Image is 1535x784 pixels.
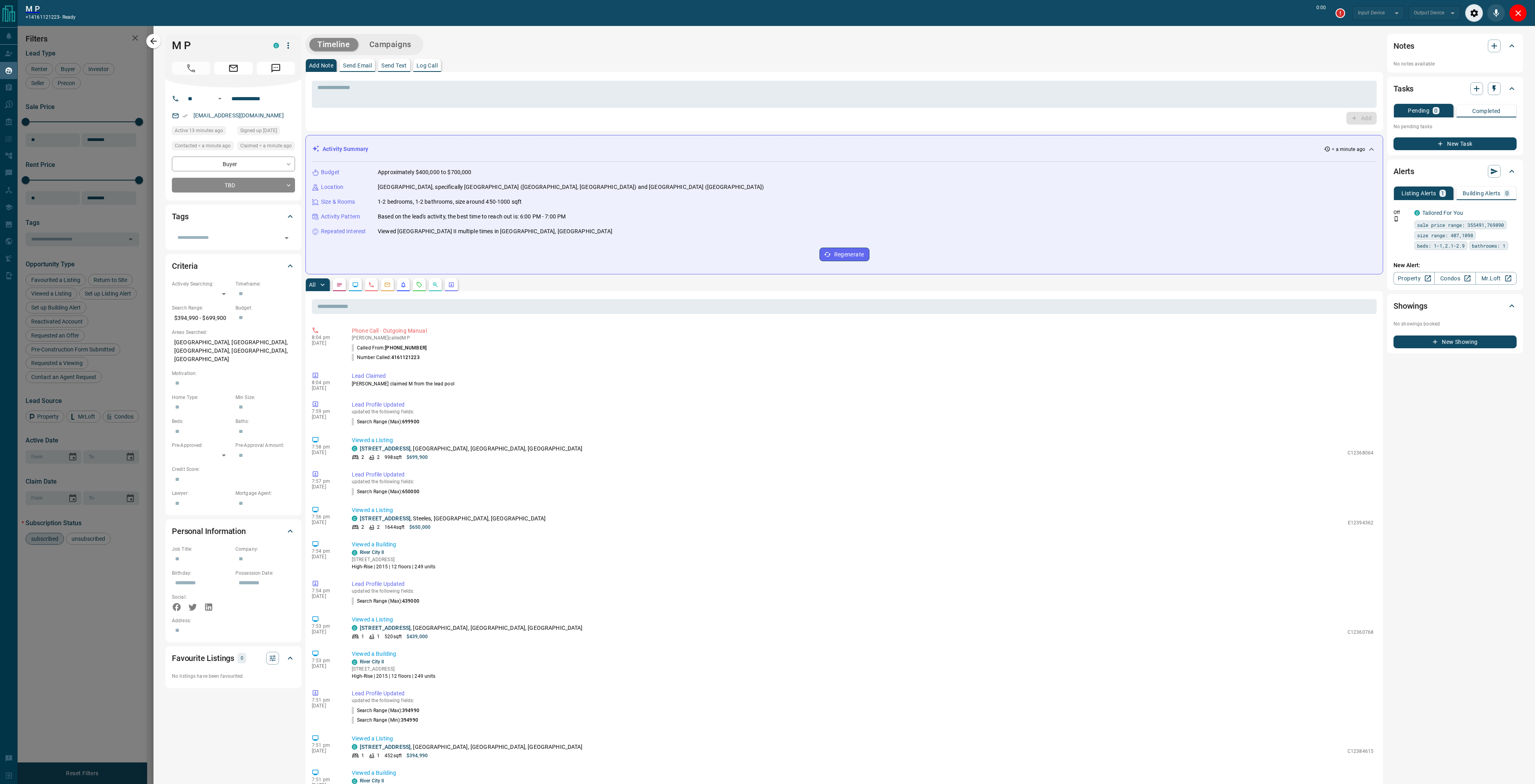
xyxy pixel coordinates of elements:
[1509,4,1527,22] div: Close
[361,633,364,640] p: 1
[62,14,76,20] span: ready
[360,624,583,632] p: , [GEOGRAPHIC_DATA], [GEOGRAPHIC_DATA], [GEOGRAPHIC_DATA]
[1348,748,1374,755] p: C12384615
[172,570,231,577] p: Birthday:
[214,62,253,75] span: Email
[172,329,295,336] p: Areas Searched:
[352,282,359,288] svg: Lead Browsing Activity
[172,617,295,624] p: Address:
[172,546,231,553] p: Job Title:
[407,752,428,759] p: $394,990
[352,615,1374,624] p: Viewed a Listing
[352,446,357,451] div: condos.ca
[1393,296,1517,316] div: Showings
[312,484,340,490] p: [DATE]
[1472,242,1505,250] span: bathrooms: 1
[360,550,384,555] a: River City II
[172,312,231,325] p: $394,990 - $699,900
[352,380,1374,387] p: [PERSON_NAME] claimed M from the lead pool
[352,625,357,631] div: condos.ca
[352,401,1374,409] p: Lead Profile Updated
[352,327,1374,335] p: Phone Call - Outgoing Manual
[352,717,418,724] p: Search Range (Min) :
[312,697,340,703] p: 7:51 pm
[172,490,231,497] p: Lawyer:
[417,63,438,68] p: Log Call
[1393,165,1414,178] h2: Alerts
[172,336,295,366] p: [GEOGRAPHIC_DATA], [GEOGRAPHIC_DATA], [GEOGRAPHIC_DATA], [GEOGRAPHIC_DATA], [GEOGRAPHIC_DATA]
[312,658,340,663] p: 7:53 pm
[352,744,357,750] div: condos.ca
[377,633,380,640] p: 1
[1393,162,1517,181] div: Alerts
[1475,272,1517,285] a: Mr.Loft
[352,540,1374,549] p: Viewed a Building
[237,126,295,137] div: Mon Jul 08 2024
[352,734,1374,743] p: Viewed a Listing
[1472,108,1501,114] p: Completed
[1417,242,1465,250] span: beds: 1-1,2.1-2.9
[352,778,357,784] div: condos.ca
[352,689,1374,698] p: Lead Profile Updated
[385,454,402,461] p: 998 sqft
[323,145,368,153] p: Activity Summary
[1393,82,1413,95] h2: Tasks
[312,548,340,554] p: 7:54 pm
[1348,629,1374,636] p: C12360768
[352,588,1374,594] p: updated the following fields:
[1393,137,1517,150] button: New Task
[360,659,384,665] a: River City II
[352,354,420,361] p: Number Called:
[172,304,231,312] p: Search Range:
[1393,272,1435,285] a: Property
[352,580,1374,588] p: Lead Profile Updated
[402,419,419,425] span: 699900
[312,414,340,420] p: [DATE]
[172,593,231,601] p: Social:
[352,563,436,570] p: High-Rise | 2015 | 12 floors | 249 units
[352,372,1374,380] p: Lead Claimed
[1393,121,1517,133] p: No pending tasks
[352,344,427,351] p: Called From:
[312,335,340,340] p: 8:04 pm
[1441,191,1444,196] p: 1
[378,212,566,221] p: Based on the lead's activity, the best time to reach out is: 6:00 PM - 7:00 PM
[312,777,340,782] p: 7:51 pm
[172,418,231,425] p: Beds:
[361,524,364,531] p: 2
[312,409,340,414] p: 7:59 pm
[321,198,355,206] p: Size & Rooms
[352,698,1374,703] p: updated the following fields:
[384,282,391,288] svg: Emails
[385,752,402,759] p: 452 sqft
[352,665,436,673] p: [STREET_ADDRESS]
[235,418,295,425] p: Baths:
[172,260,198,272] h2: Criteria
[385,345,427,351] span: [PHONE_NUMBER]
[321,212,360,221] p: Activity Pattern
[402,598,419,604] span: 439000
[336,282,343,288] svg: Notes
[312,663,340,669] p: [DATE]
[1463,191,1501,196] p: Building Alerts
[360,625,411,631] a: [STREET_ADDRESS]
[312,340,340,346] p: [DATE]
[343,63,372,68] p: Send Email
[409,524,431,531] p: $650,000
[1348,519,1374,526] p: E12394362
[352,488,419,495] p: Search Range (Max) :
[240,142,292,150] span: Claimed < a minute ago
[352,650,1374,658] p: Viewed a Building
[309,282,315,288] p: All
[391,355,420,360] span: 4161121223
[1393,36,1517,56] div: Notes
[281,232,292,244] button: Open
[172,649,295,668] div: Favourite Listings0
[321,168,339,177] p: Budget
[360,743,583,751] p: , [GEOGRAPHIC_DATA], [GEOGRAPHIC_DATA], [GEOGRAPHIC_DATA]
[1393,209,1409,216] p: Off
[235,304,295,312] p: Budget:
[352,479,1374,484] p: updated the following fields:
[172,394,231,401] p: Home Type:
[819,248,869,261] button: Regenerate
